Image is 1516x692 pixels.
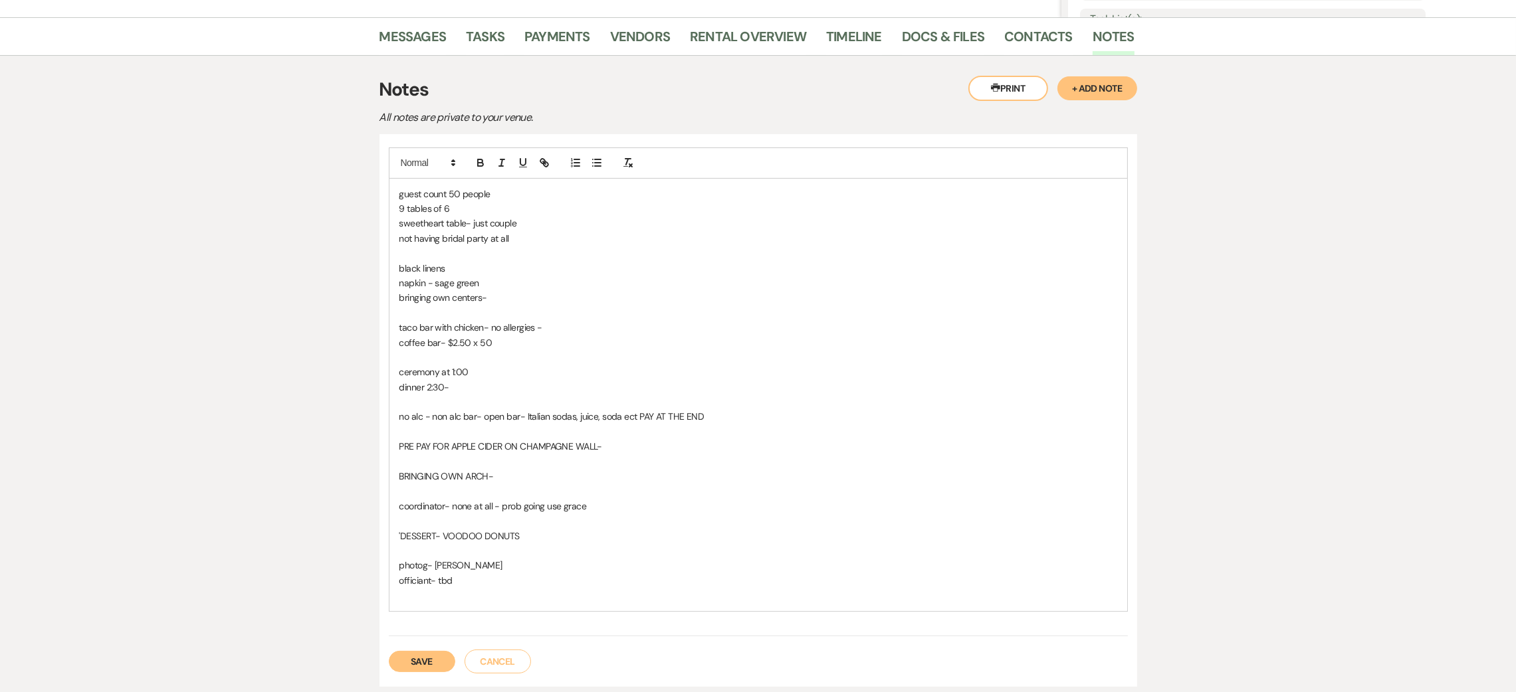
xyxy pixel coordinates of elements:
p: 'DESSERT- VOODOO DONUTS [399,529,1117,543]
p: black linens [399,261,1117,276]
p: not having bridal party at all [399,231,1117,246]
p: officiant- tbd [399,573,1117,588]
p: coordinator- none at all - prob going use grace [399,499,1117,513]
p: taco bar with chicken- no allergies - [399,320,1117,335]
a: Rental Overview [690,26,806,55]
a: Contacts [1004,26,1073,55]
p: 9 tables of 6 [399,201,1117,216]
p: napkin - sage green [399,276,1117,290]
button: Print [968,76,1048,101]
a: Messages [379,26,447,55]
p: PRE PAY FOR APPLE CIDER ON CHAMPAGNE WALL- [399,439,1117,454]
button: + Add Note [1057,76,1137,100]
p: dinner 2:30- [399,380,1117,394]
a: Vendors [610,26,670,55]
button: Save [389,651,455,672]
p: bringing own centers- [399,290,1117,305]
button: Cancel [465,649,531,673]
a: Tasks [466,26,504,55]
a: Docs & Files [902,26,984,55]
p: ceremony at 1:00 [399,365,1117,379]
label: Task List(s): [1090,10,1416,29]
a: Timeline [826,26,882,55]
p: no alc - non alc bar- open bar- Italian sodas, juice, soda ect PAY AT THE END [399,409,1117,424]
a: Notes [1093,26,1135,55]
h3: Notes [379,76,1137,104]
p: sweetheart table- just couple [399,216,1117,230]
a: Payments [524,26,590,55]
p: coffee bar- $2.50 x 50 [399,335,1117,350]
p: guest count 50 people [399,187,1117,201]
p: BRINGING OWN ARCH- [399,469,1117,483]
p: photog- [PERSON_NAME] [399,558,1117,572]
p: All notes are private to your venue. [379,109,845,126]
